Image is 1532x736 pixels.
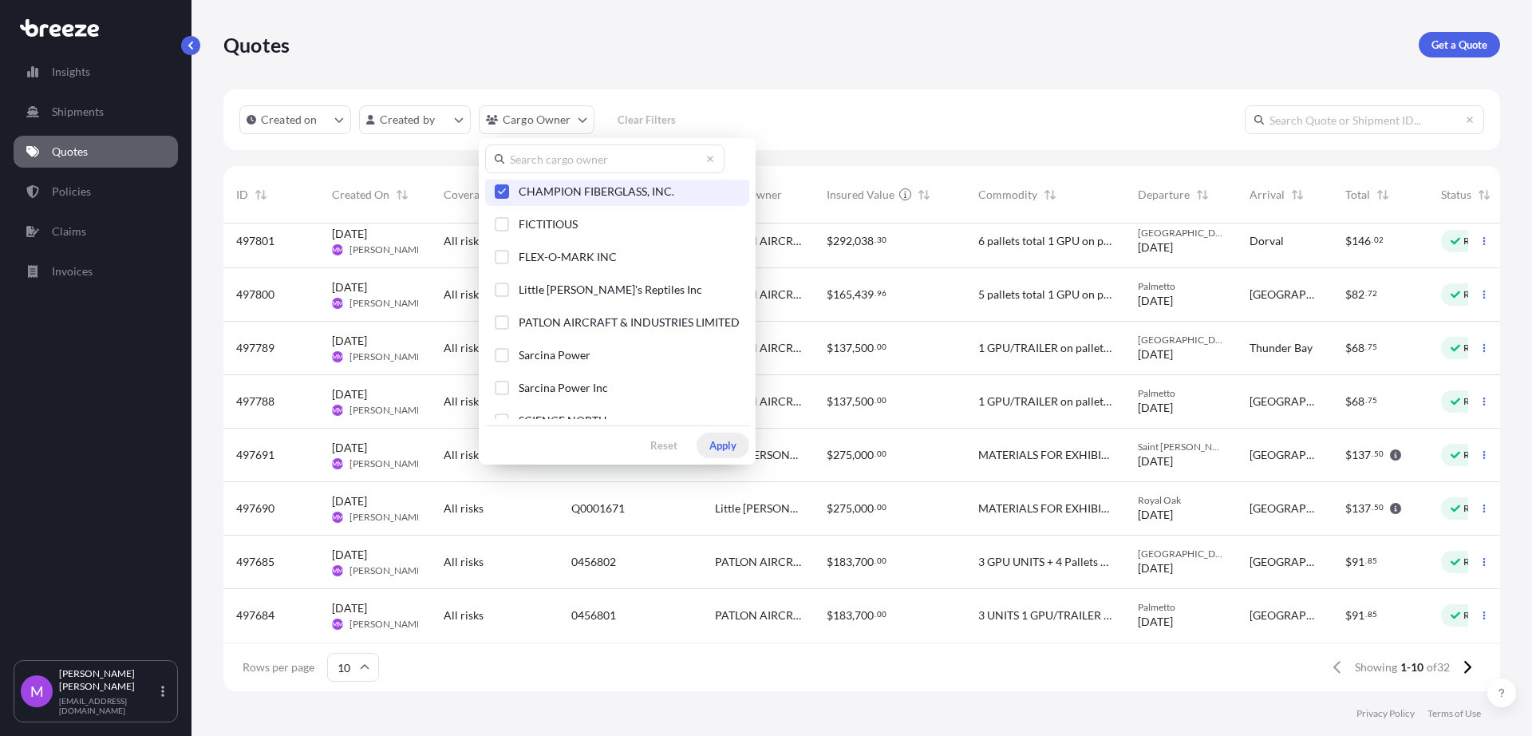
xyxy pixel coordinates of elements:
[519,315,740,330] span: PATLON AIRCRAFT & INDUSTRIES LIMITED
[485,144,725,173] input: Search cargo owner
[485,180,749,419] div: Select Option
[479,138,756,465] div: cargoOwner Filter options
[519,216,578,232] span: FICTITIOUS
[519,347,590,363] span: Sarcina Power
[638,433,690,458] button: Reset
[519,413,607,429] span: SCIENCE NORTH
[485,242,749,271] button: FLEX-O-MARK INC
[485,176,749,206] button: CHAMPION FIBERGLASS, INC.
[519,282,702,298] span: Little [PERSON_NAME]'s Reptiles Inc
[485,406,749,435] button: SCIENCE NORTH
[519,380,608,396] span: Sarcina Power Inc
[519,249,617,265] span: FLEX-O-MARK INC
[485,340,749,370] button: Sarcina Power
[519,184,674,200] span: CHAMPION FIBERGLASS, INC.
[697,433,749,458] button: Apply
[485,209,749,239] button: FICTITIOUS
[485,307,749,337] button: PATLON AIRCRAFT & INDUSTRIES LIMITED
[485,373,749,402] button: Sarcina Power Inc
[485,275,749,304] button: Little [PERSON_NAME]'s Reptiles Inc
[709,437,736,453] p: Apply
[650,437,677,453] p: Reset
